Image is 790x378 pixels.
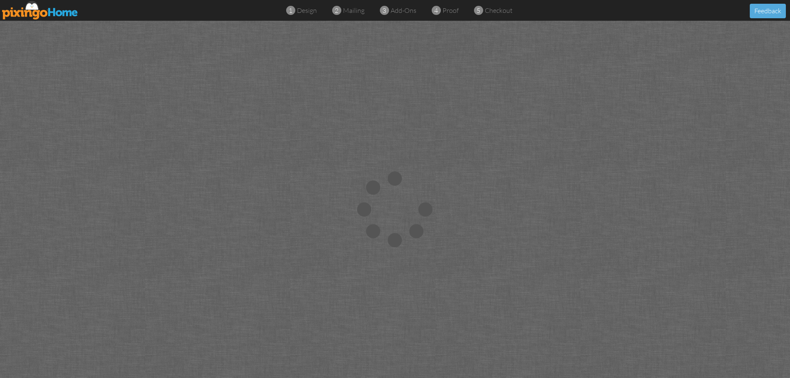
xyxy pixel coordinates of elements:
span: add-ons [391,6,416,15]
span: 1 [289,6,292,15]
button: Feedback [750,4,786,18]
span: 5 [476,6,480,15]
span: 3 [382,6,386,15]
span: 2 [335,6,338,15]
span: design [297,6,317,15]
span: proof [442,6,459,15]
span: mailing [343,6,365,15]
span: 4 [434,6,438,15]
img: pixingo logo [2,1,78,20]
span: checkout [485,6,513,15]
